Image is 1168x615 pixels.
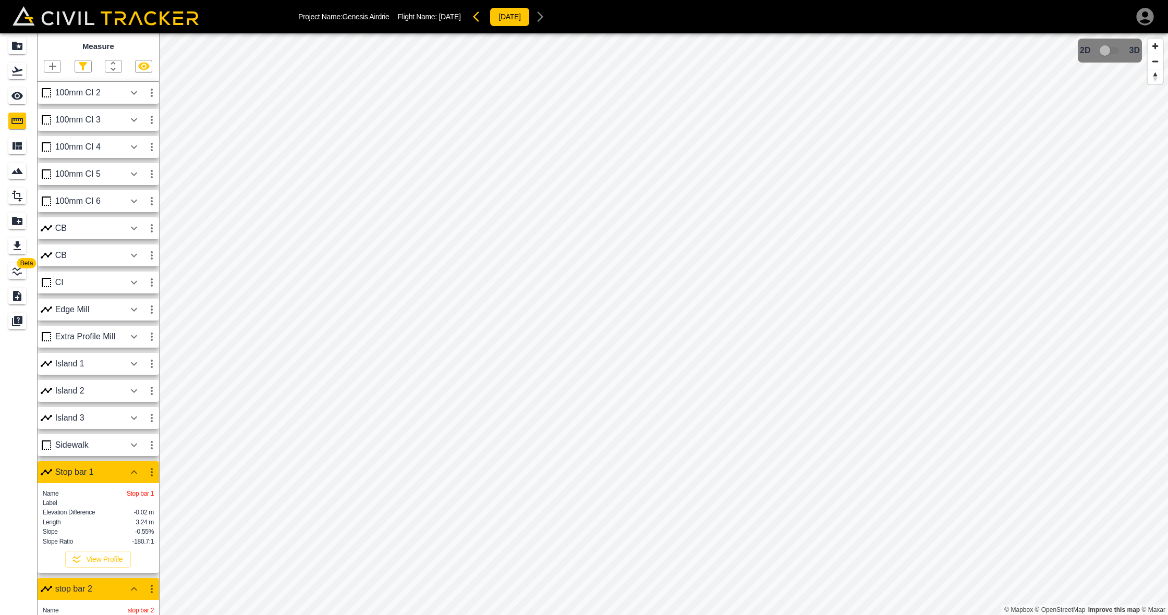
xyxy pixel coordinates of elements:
[1088,606,1140,613] a: Map feedback
[397,13,460,21] p: Flight Name:
[439,13,460,21] span: [DATE]
[1148,39,1163,54] button: Zoom in
[1095,41,1125,60] span: 3D model not uploaded yet
[1129,46,1140,55] span: 3D
[1035,606,1086,613] a: OpenStreetMap
[1004,606,1033,613] a: Mapbox
[490,7,529,27] button: [DATE]
[159,33,1168,615] canvas: Map
[298,13,389,21] p: Project Name: Genesis Airdrie
[1141,606,1165,613] a: Maxar
[1080,46,1090,55] span: 2D
[1148,54,1163,69] button: Zoom out
[1148,69,1163,84] button: Reset bearing to north
[13,6,199,26] img: Civil Tracker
